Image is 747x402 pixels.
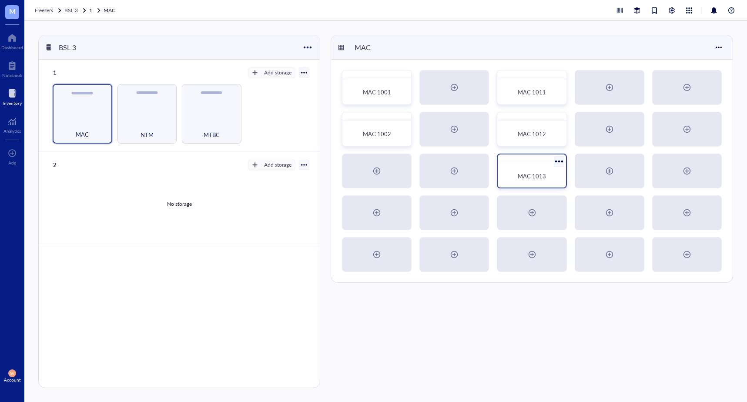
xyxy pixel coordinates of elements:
div: Add [8,160,17,165]
span: GU [10,372,14,375]
button: Add storage [248,67,295,78]
div: Notebook [2,73,22,78]
span: NTM [141,130,154,140]
div: No storage [167,200,192,208]
a: Notebook [2,59,22,78]
span: MAC 1002 [363,130,391,138]
a: Inventory [3,87,22,106]
div: 2 [49,159,101,171]
span: MAC 1012 [518,130,546,138]
div: MAC [351,40,403,55]
div: Dashboard [1,45,23,50]
a: Freezers [35,6,63,15]
span: M [9,6,16,17]
div: Account [4,377,21,382]
div: Inventory [3,100,22,106]
span: MTBC [204,130,220,140]
div: BSL 3 [55,40,107,55]
span: MAC 1011 [518,88,546,96]
span: Freezers [35,7,53,14]
div: Analytics [3,128,21,134]
a: Dashboard [1,31,23,50]
span: MAC [76,130,89,139]
a: BSL 3 [64,6,87,15]
div: Add storage [264,161,291,169]
button: Add storage [248,160,295,170]
div: Add storage [264,69,291,77]
span: MAC 1013 [518,172,546,180]
a: 1MAC [89,6,117,15]
span: MAC 1001 [363,88,391,96]
div: 1 [49,67,101,79]
a: Analytics [3,114,21,134]
span: BSL 3 [64,7,78,14]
